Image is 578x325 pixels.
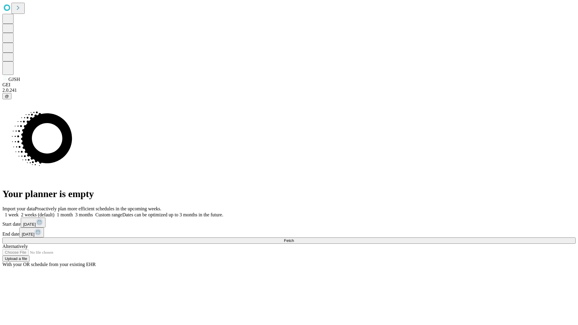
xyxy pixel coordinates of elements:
h1: Your planner is empty [2,188,576,200]
span: Proactively plan more efficient schedules in the upcoming weeks. [35,206,161,211]
button: [DATE] [21,218,45,227]
span: With your OR schedule from your existing EHR [2,262,96,267]
button: @ [2,93,11,99]
div: End date [2,227,576,237]
span: 1 week [5,212,19,217]
span: Custom range [95,212,122,217]
span: Dates can be optimized up to 3 months in the future. [122,212,223,217]
button: Fetch [2,237,576,244]
span: 2 weeks (default) [21,212,54,217]
div: GEI [2,82,576,88]
span: 1 month [57,212,73,217]
span: Fetch [284,238,294,243]
span: [DATE] [23,222,36,227]
button: [DATE] [19,227,44,237]
div: Start date [2,218,576,227]
span: 3 months [75,212,93,217]
span: GJSH [8,77,20,82]
span: @ [5,94,9,98]
button: Upload a file [2,255,30,262]
span: Import your data [2,206,35,211]
span: [DATE] [22,232,34,237]
span: Alternatively [2,244,28,249]
div: 2.0.241 [2,88,576,93]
